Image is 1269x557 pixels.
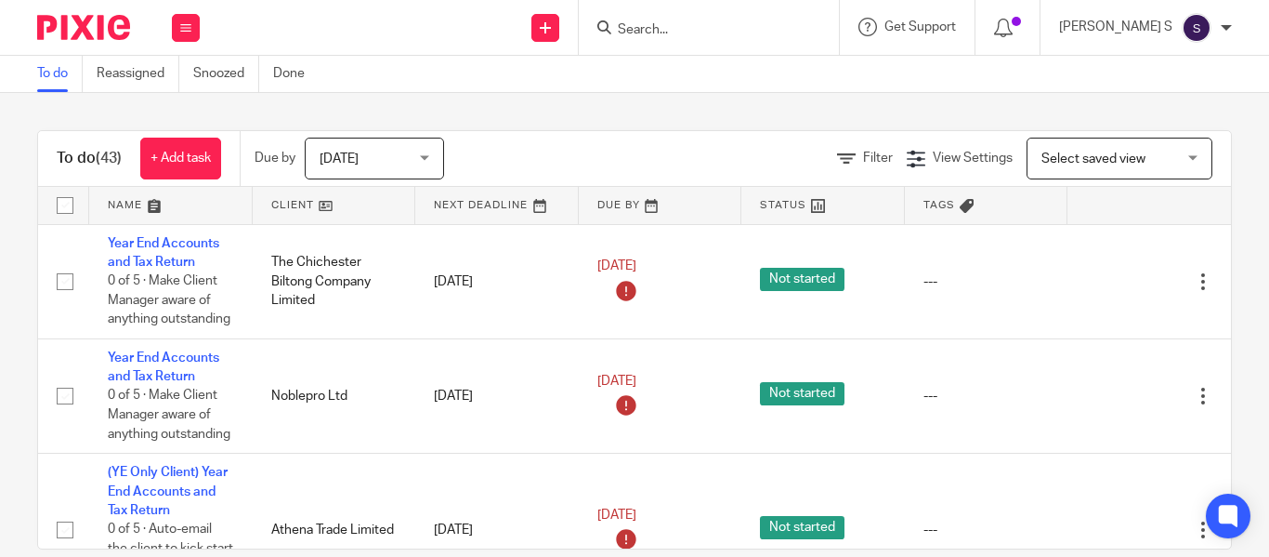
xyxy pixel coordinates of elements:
[923,272,1050,291] div: ---
[616,22,783,39] input: Search
[37,56,83,92] a: To do
[597,375,636,388] span: [DATE]
[273,56,319,92] a: Done
[1182,13,1211,43] img: svg%3E
[923,200,955,210] span: Tags
[1059,18,1172,36] p: [PERSON_NAME] S
[108,351,219,383] a: Year End Accounts and Tax Return
[253,338,416,453] td: Noblepro Ltd
[415,338,579,453] td: [DATE]
[193,56,259,92] a: Snoozed
[255,149,295,167] p: Due by
[760,382,844,405] span: Not started
[253,224,416,338] td: The Chichester Biltong Company Limited
[108,237,219,269] a: Year End Accounts and Tax Return
[108,466,228,517] a: (YE Only Client) Year End Accounts and Tax Return
[923,521,1050,539] div: ---
[760,516,844,539] span: Not started
[760,268,844,291] span: Not started
[108,390,230,441] span: 0 of 5 · Make Client Manager aware of anything outstanding
[923,387,1050,405] div: ---
[1041,153,1145,166] span: Select saved view
[597,260,636,273] span: [DATE]
[108,274,230,325] span: 0 of 5 · Make Client Manager aware of anything outstanding
[933,152,1013,165] span: View Settings
[863,152,893,165] span: Filter
[37,15,130,40] img: Pixie
[415,224,579,338] td: [DATE]
[320,153,359,166] span: [DATE]
[140,138,221,179] a: + Add task
[97,56,179,92] a: Reassigned
[57,149,122,168] h1: To do
[884,20,956,33] span: Get Support
[96,151,122,166] span: (43)
[597,509,636,522] span: [DATE]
